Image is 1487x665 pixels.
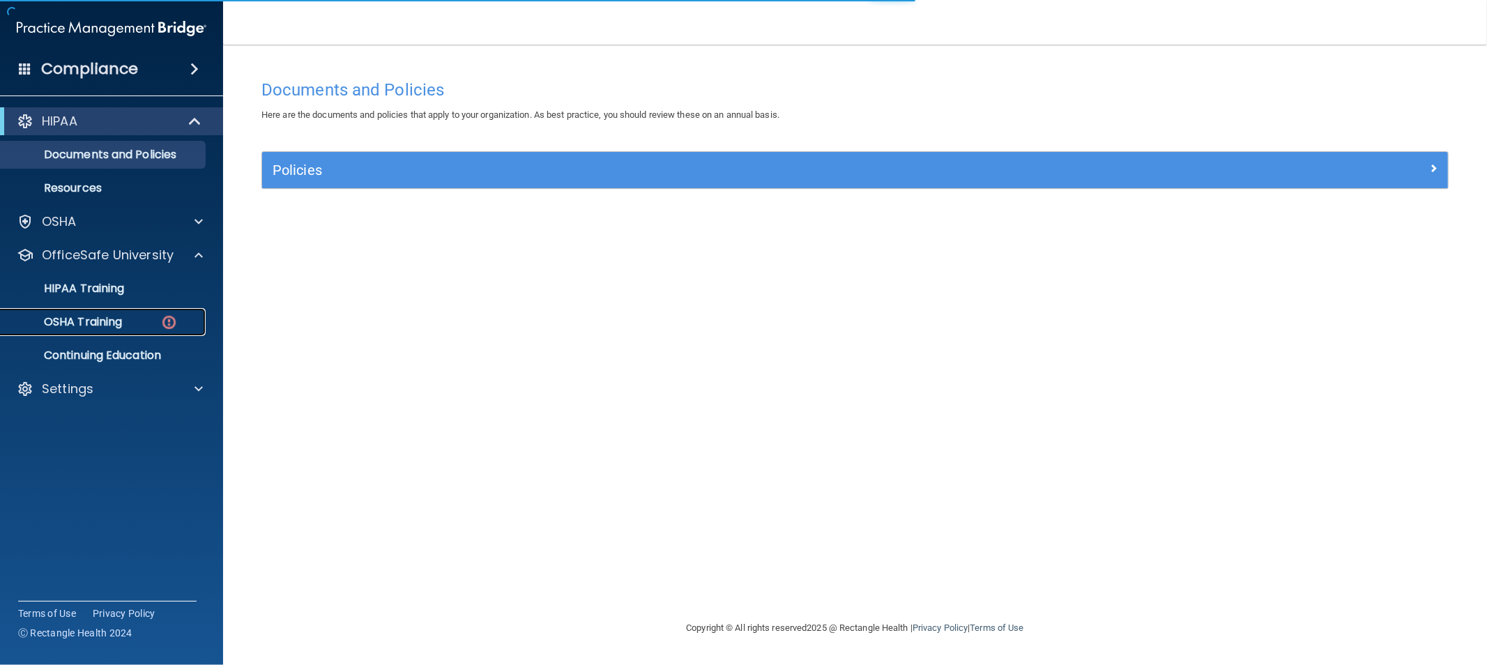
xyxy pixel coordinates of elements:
[17,15,206,43] img: PMB logo
[601,606,1110,650] div: Copyright © All rights reserved 2025 @ Rectangle Health | |
[93,606,155,620] a: Privacy Policy
[160,314,178,331] img: danger-circle.6113f641.png
[42,381,93,397] p: Settings
[9,181,199,195] p: Resources
[273,159,1438,181] a: Policies
[17,213,203,230] a: OSHA
[1247,567,1470,622] iframe: Drift Widget Chat Controller
[17,113,202,130] a: HIPAA
[18,626,132,640] span: Ⓒ Rectangle Health 2024
[9,315,122,329] p: OSHA Training
[273,162,1141,178] h5: Policies
[970,622,1023,633] a: Terms of Use
[17,247,203,263] a: OfficeSafe University
[42,213,77,230] p: OSHA
[42,247,174,263] p: OfficeSafe University
[261,109,779,120] span: Here are the documents and policies that apply to your organization. As best practice, you should...
[9,148,199,162] p: Documents and Policies
[913,622,968,633] a: Privacy Policy
[17,381,203,397] a: Settings
[18,606,76,620] a: Terms of Use
[42,113,77,130] p: HIPAA
[9,349,199,362] p: Continuing Education
[261,81,1449,99] h4: Documents and Policies
[41,59,138,79] h4: Compliance
[9,282,124,296] p: HIPAA Training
